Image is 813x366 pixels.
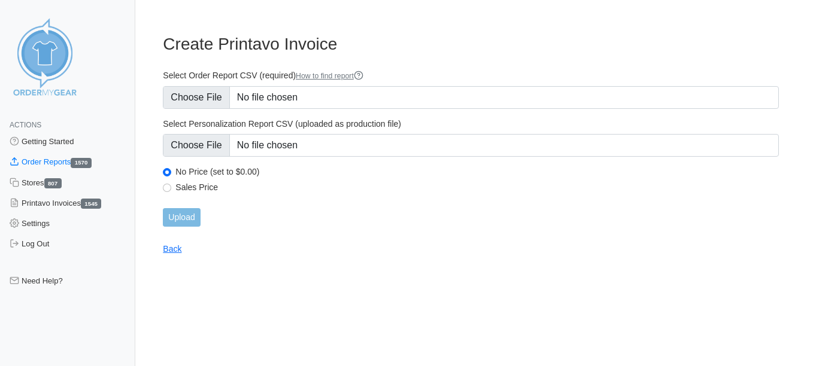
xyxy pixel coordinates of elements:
[163,34,779,54] h3: Create Printavo Invoice
[10,121,41,129] span: Actions
[175,166,779,177] label: No Price (set to $0.00)
[163,118,779,129] label: Select Personalization Report CSV (uploaded as production file)
[163,208,200,227] input: Upload
[81,199,101,209] span: 1545
[163,70,779,81] label: Select Order Report CSV (required)
[175,182,779,193] label: Sales Price
[296,72,363,80] a: How to find report
[71,158,91,168] span: 1570
[44,178,62,188] span: 807
[163,244,181,254] a: Back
